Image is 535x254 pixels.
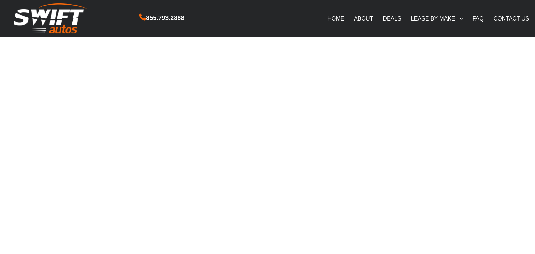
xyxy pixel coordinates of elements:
[14,3,87,34] img: Swift Autos
[468,11,489,26] a: FAQ
[406,11,468,26] a: LEASE BY MAKE
[349,11,378,26] a: ABOUT
[146,13,184,23] span: 855.793.2888
[139,15,184,21] a: 855.793.2888
[323,11,349,26] a: HOME
[489,11,534,26] a: CONTACT US
[378,11,406,26] a: DEALS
